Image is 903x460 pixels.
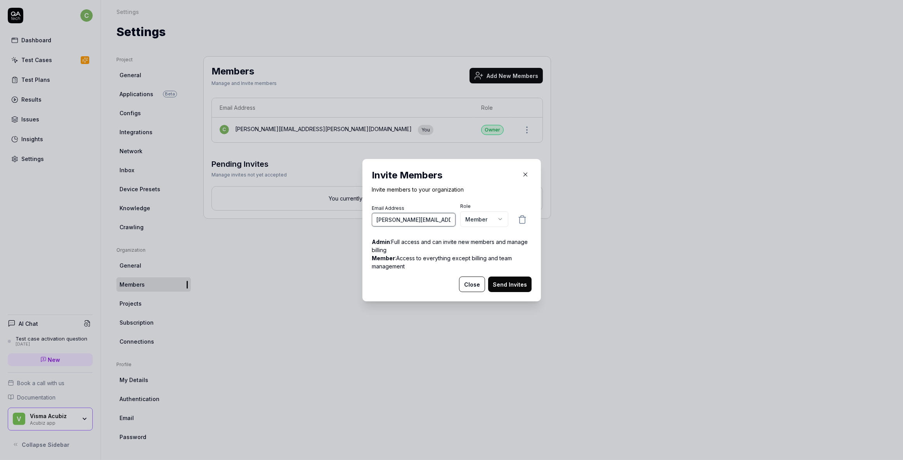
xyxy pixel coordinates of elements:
[372,168,532,182] h2: Invite Members
[372,185,532,194] p: Invite members to your organization
[460,203,508,210] label: Role
[519,168,532,181] button: Close Modal
[372,254,532,270] p: : Access to everything except billing and team management
[372,239,390,245] strong: Admin
[372,238,532,254] p: : Full access and can invite new members and manage billing
[372,204,456,211] label: Email Address
[372,213,456,227] input: member@email.com
[459,277,485,292] button: Close
[372,255,395,261] strong: Member
[488,277,532,292] button: Send Invites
